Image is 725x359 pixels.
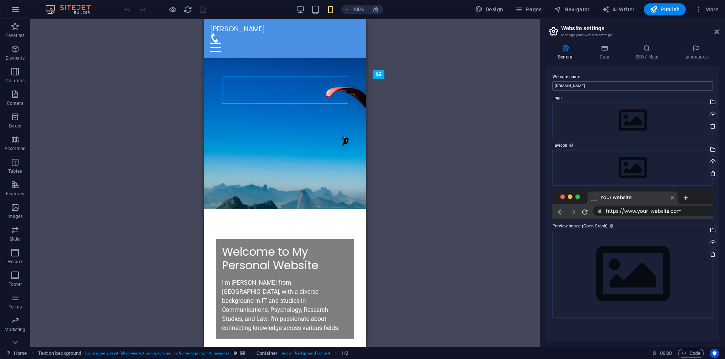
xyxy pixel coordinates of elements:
h4: Languages [673,44,719,60]
p: Images [8,213,23,219]
span: : [665,350,666,356]
h4: Data [588,44,624,60]
h4: SEO / Meta [624,44,673,60]
p: Slider [9,236,21,242]
p: Footer [8,281,22,287]
i: On resize automatically adjust zoom level to fit chosen device. [372,6,379,13]
span: Design [475,6,503,13]
p: Forms [8,304,22,310]
p: Content [7,100,23,106]
a: Click to cancel selection. Double-click to open Pages [6,349,27,358]
p: Features [6,191,24,197]
p: Accordion [5,146,26,152]
button: Pages [512,3,545,15]
button: Publish [644,3,686,15]
span: Click to select. Double-click to edit [256,349,278,358]
p: Boxes [9,123,22,129]
span: More [695,6,719,13]
p: Header [8,259,23,265]
span: 00 00 [660,349,672,358]
button: Design [472,3,506,15]
nav: breadcrumb [38,349,348,358]
button: 100% [341,5,368,14]
span: Click to select. Double-click to edit [38,349,82,358]
span: Publish [650,6,680,13]
h4: General [546,44,588,60]
p: Elements [6,55,25,61]
h2: Website settings [561,25,719,32]
div: Select files from the file manager, stock photos, or upload file(s) [552,103,713,138]
span: Pages [515,6,541,13]
div: I'm [PERSON_NAME] from [GEOGRAPHIC_DATA], with a diverse background in IT and studies in Communic... [18,259,144,314]
button: Navigator [551,3,593,15]
i: This element contains a background [240,351,245,355]
i: This element is a customizable preset [234,351,237,355]
p: Marketing [5,327,25,333]
button: Click here to leave preview mode and continue editing [168,5,177,14]
button: Code [678,349,704,358]
span: Code [682,349,700,358]
p: Tables [8,168,22,174]
div: Select files from the file manager, stock photos, or upload file(s) [552,231,713,317]
span: . bg-wrapper .preset-fullscreen-text-on-background-v2-home-logo-nav-h1-image-text [84,349,230,358]
label: Favicon [552,141,713,150]
button: AI Writer [599,3,638,15]
img: Editor Logo [43,5,100,14]
h3: Manage your website settings [561,32,704,38]
span: AI Writer [602,6,635,13]
div: Select files from the file manager, stock photos, or upload file(s) [552,150,713,186]
h6: 100% [353,5,365,14]
p: Favorites [5,32,25,38]
button: Usercentrics [710,349,719,358]
button: More [692,3,722,15]
button: reload [183,5,192,14]
label: Logo [552,94,713,103]
span: Navigator [554,6,590,13]
input: Name... [552,81,713,91]
label: Website name [552,72,713,81]
p: Columns [6,78,25,84]
span: . text-on-background-content [281,349,330,358]
span: Click to select. Double-click to edit [342,349,348,358]
i: Reload page [184,5,192,14]
h6: Session time [652,349,672,358]
label: Preview Image (Open Graph) [552,222,713,231]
